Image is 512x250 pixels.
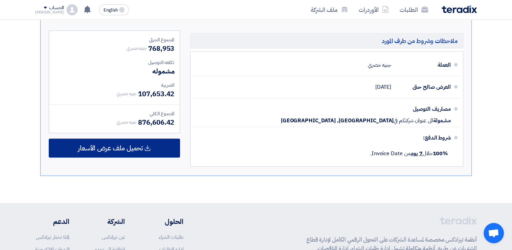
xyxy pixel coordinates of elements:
div: المجموع الجزئي [54,36,174,43]
span: [DATE] [375,84,391,90]
span: تحميل ملف عرض الأسعار [78,145,143,151]
li: الشركة [90,216,125,227]
li: الدعم [35,216,69,227]
img: Teradix logo [442,5,477,13]
div: العملة [397,57,451,73]
div: العرض صالح حتى [397,79,451,95]
span: 107,653.42 [138,89,174,99]
div: شروط الدفع: [204,130,451,146]
a: عن تيرادكس [102,233,125,241]
div: الحساب [49,5,64,11]
a: طلبات الشراء [159,233,183,241]
div: مصاريف التوصيل [397,101,451,117]
span: 768,953 [148,43,174,54]
span: خلال من Invoice Date. [370,149,448,158]
h5: ملاحظات وشروط من طرف المورد [190,33,463,48]
a: الطلبات [394,2,433,18]
span: مشمولة [433,117,451,124]
a: لماذا تختار تيرادكس [36,233,69,241]
div: Open chat [484,223,504,243]
span: جنيه مصري [127,45,147,52]
u: 7 يوم [411,149,423,158]
a: الأوردرات [353,2,394,18]
div: [PERSON_NAME] [35,11,64,14]
strong: 100% [432,149,448,158]
span: جنيه مصري [116,119,137,126]
div: جنيه مصري [368,59,391,71]
span: English [104,8,118,13]
a: ملف الشركة [305,2,353,18]
span: جنيه مصري [116,90,137,97]
div: الضريبة [54,82,174,89]
li: الحلول [145,216,183,227]
span: [GEOGRAPHIC_DATA], [GEOGRAPHIC_DATA] [281,117,394,124]
img: profile_test.png [67,4,77,15]
span: مشموله [152,66,174,76]
span: 876,606.42 [138,117,174,127]
span: الى عنوان شركتكم في [394,117,433,124]
div: المجموع الكلي [54,110,174,117]
div: تكلفه التوصيل [54,59,174,66]
button: English [99,4,129,15]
